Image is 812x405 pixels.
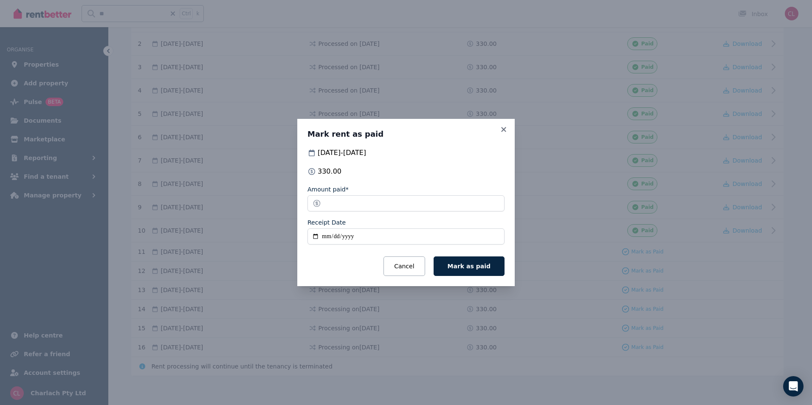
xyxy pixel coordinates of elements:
[434,256,505,276] button: Mark as paid
[318,148,366,158] span: [DATE] - [DATE]
[307,129,505,139] h3: Mark rent as paid
[383,256,425,276] button: Cancel
[307,218,346,227] label: Receipt Date
[448,263,491,270] span: Mark as paid
[783,376,804,397] div: Open Intercom Messenger
[318,166,341,177] span: 330.00
[307,185,349,194] label: Amount paid*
